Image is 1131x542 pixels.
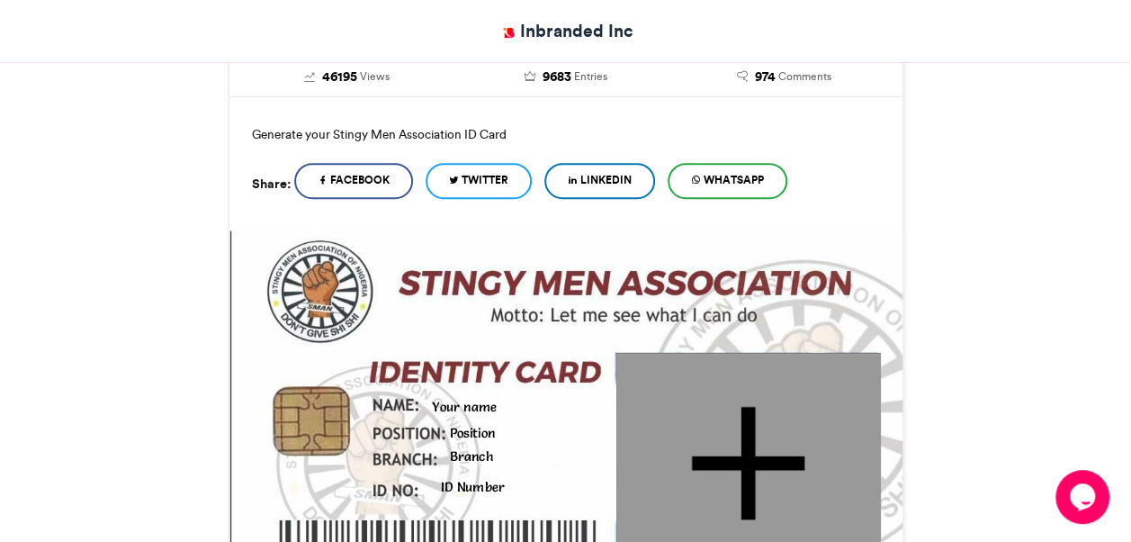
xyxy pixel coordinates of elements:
a: WhatsApp [668,163,787,199]
img: Inbranded [498,22,520,44]
a: 46195 Views [252,68,444,87]
h5: Share: [252,172,291,195]
div: ID Number [440,477,590,495]
div: Branch [449,447,597,465]
span: Facebook [330,172,390,188]
span: 9683 [542,68,570,87]
span: Twitter [462,172,508,188]
a: Twitter [426,163,532,199]
iframe: chat widget [1055,470,1113,524]
span: 974 [755,68,776,87]
a: Facebook [294,163,413,199]
a: Inbranded Inc [498,18,633,44]
div: Position [449,423,590,441]
span: LinkedIn [580,172,632,188]
p: Generate your Stingy Men Association ID Card [252,120,880,149]
a: 974 Comments [688,68,880,87]
span: Comments [778,68,831,85]
a: LinkedIn [544,163,655,199]
span: Views [360,68,390,85]
a: 9683 Entries [470,68,661,87]
span: WhatsApp [704,172,764,188]
div: Your name [432,397,590,415]
span: Entries [573,68,606,85]
span: 46195 [322,68,357,87]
